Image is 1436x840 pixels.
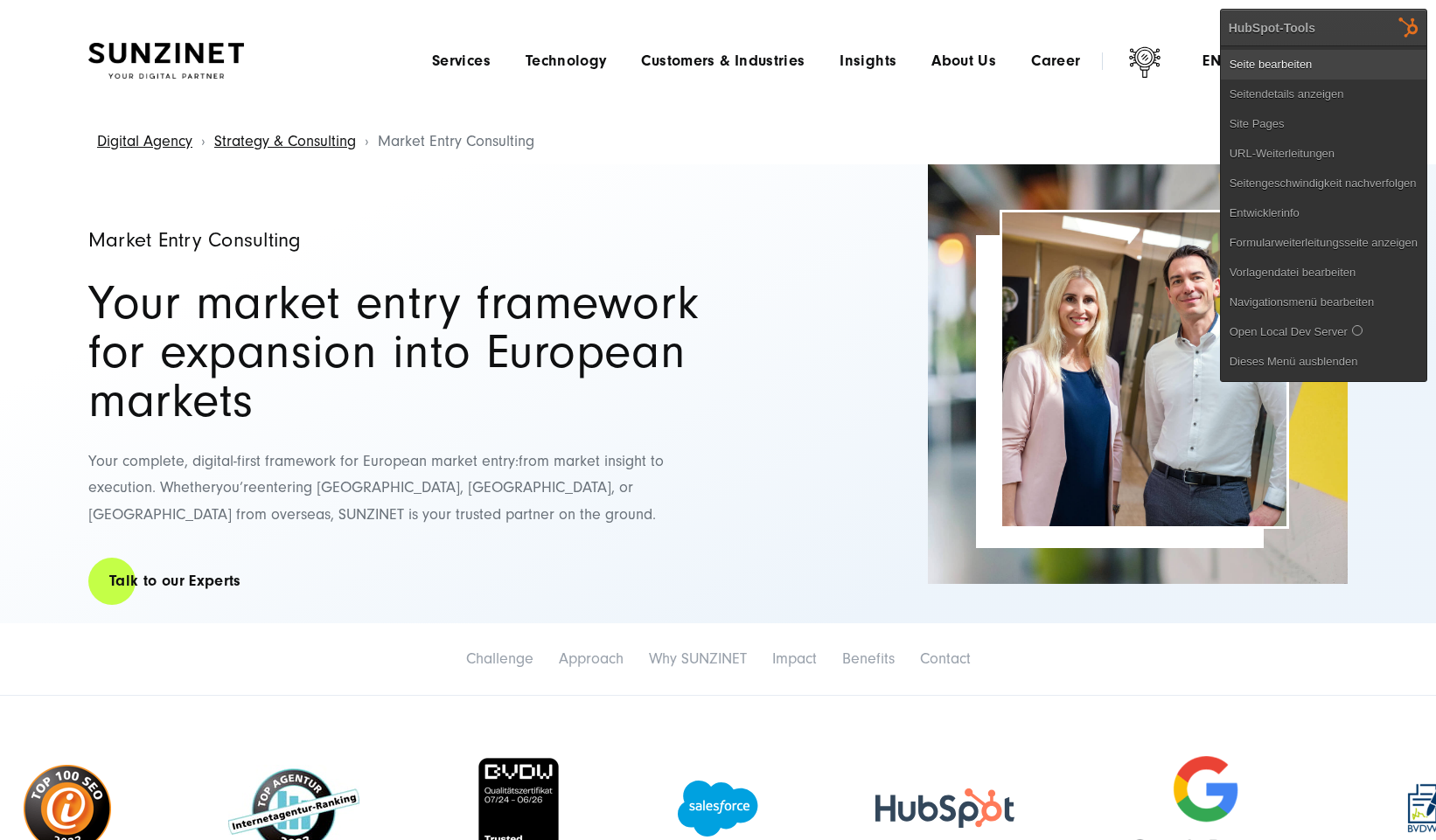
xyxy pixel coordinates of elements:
[641,52,805,70] a: Customers & Industries
[1221,258,1426,288] a: Vorlagendatei bearbeiten
[1202,52,1233,70] div: en
[772,649,817,668] a: Impact
[928,164,1348,584] img: Close-up of a white brick wall with yellow sticky notes on it. | Market entry framework SUNZINET
[88,452,519,470] span: Your complete, digital-first framework for European market entry:
[378,132,534,150] span: Market Entry Consulting
[1221,80,1426,109] a: Seitendetails anzeigen
[1220,9,1427,382] div: HubSpot-Tools Seite bearbeitenSeitendetails anzeigenSite PagesURL-WeiterleitungenSeitengeschwindi...
[88,556,262,606] a: Talk to our Experts
[1221,317,1426,347] a: Open Local Dev Server
[1229,20,1315,36] div: HubSpot-Tools
[1221,288,1426,317] a: Navigationsmenü bearbeiten
[88,230,701,251] h1: Market Entry Consulting
[1221,109,1426,139] a: Site Pages
[649,649,747,668] a: Why SUNZINET
[1221,139,1426,169] a: URL-Weiterleitungen
[1391,9,1427,45] img: HubSpot Tools-Menüschalter
[88,43,244,80] img: SUNZINET Full Service Digital Agentur
[1221,347,1426,377] a: Dieses Menü ausblenden
[1221,50,1426,80] a: Seite bearbeiten
[88,478,656,524] span: entering [GEOGRAPHIC_DATA], [GEOGRAPHIC_DATA], or [GEOGRAPHIC_DATA] from overseas, SUNZINET is yo...
[1221,169,1426,198] a: Seitengeschwindigkeit nachverfolgen
[875,788,1014,828] img: HubSpot Gold Partner Agency - Digital Agency SUNZINET
[1221,198,1426,228] a: Entwicklerinfo
[678,781,758,837] img: Salesforce Partner Agency - Digital Agency SUNZINET
[840,52,896,70] a: Insights
[466,649,533,668] a: Challenge
[432,52,491,70] a: Services
[842,649,895,668] a: Benefits
[97,132,192,150] a: Digital Agency
[214,132,356,150] a: Strategy & Consulting
[1221,228,1426,258] a: Formularweiterleitungsseite anzeigen
[526,52,607,70] a: Technology
[1031,52,1080,70] a: Career
[1002,212,1286,526] img: Two professionals standing together in a modern office environment, smiling confidently. The woma...
[216,478,257,496] span: you’re
[559,649,624,668] a: Approach
[920,649,971,668] a: Contact
[88,279,701,426] h2: Your market entry framework for expansion into European markets
[931,52,996,70] a: About Us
